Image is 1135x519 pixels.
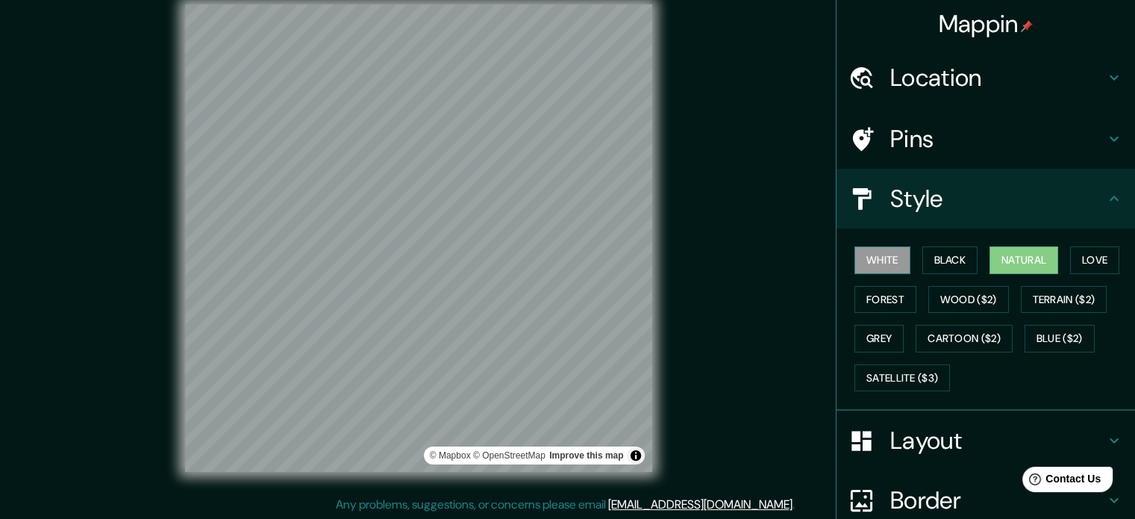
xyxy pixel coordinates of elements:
div: Layout [837,411,1135,470]
div: . [797,496,800,514]
canvas: Map [185,4,652,472]
h4: Pins [890,124,1105,154]
a: OpenStreetMap [473,450,545,461]
button: Love [1070,246,1119,274]
button: Satellite ($3) [854,364,950,392]
button: Grey [854,325,904,352]
button: Terrain ($2) [1021,286,1107,314]
div: Style [837,169,1135,229]
h4: Style [890,184,1105,214]
div: Pins [837,109,1135,169]
img: pin-icon.png [1021,20,1033,32]
a: [EMAIL_ADDRESS][DOMAIN_NAME] [608,497,792,512]
button: White [854,246,910,274]
h4: Mappin [939,9,1034,39]
button: Cartoon ($2) [916,325,1013,352]
p: Any problems, suggestions, or concerns please email . [336,496,795,514]
button: Blue ($2) [1025,325,1095,352]
h4: Layout [890,426,1105,456]
button: Forest [854,286,916,314]
a: Map feedback [549,450,623,461]
h4: Border [890,485,1105,515]
div: . [795,496,797,514]
button: Wood ($2) [928,286,1009,314]
button: Toggle attribution [627,447,645,464]
iframe: Help widget launcher [1002,461,1119,503]
a: Mapbox [430,450,471,461]
h4: Location [890,63,1105,93]
button: Black [922,246,978,274]
div: Location [837,48,1135,108]
button: Natural [989,246,1058,274]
